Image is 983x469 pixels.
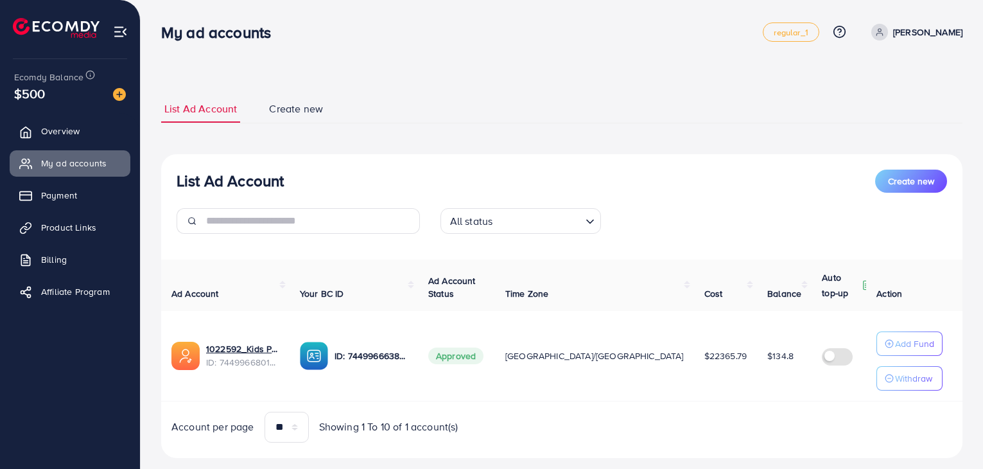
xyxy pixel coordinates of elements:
span: Ecomdy Balance [14,71,83,84]
span: Billing [41,253,67,266]
span: $22365.79 [704,350,747,362]
span: Create new [269,102,323,116]
p: Withdraw [895,371,932,386]
a: Affiliate Program [10,279,130,305]
iframe: Chat [928,411,973,459]
span: Create new [888,175,934,188]
span: regular_1 [774,28,808,37]
h3: My ad accounts [161,23,281,42]
span: Approved [428,348,483,364]
span: ID: 7449966801595088913 [206,356,279,369]
span: $500 [14,84,46,103]
span: All status [448,212,496,231]
button: Create new [875,170,947,193]
a: [PERSON_NAME] [866,24,962,40]
span: Balance [767,287,801,300]
span: Payment [41,189,77,202]
a: regular_1 [763,22,819,42]
img: ic-ba-acc.ded83a64.svg [300,342,328,370]
img: image [113,88,126,101]
p: ID: 7449966638168178689 [335,348,408,364]
a: Billing [10,247,130,272]
span: List Ad Account [164,102,237,116]
span: Time Zone [505,287,548,300]
span: Ad Account Status [428,274,476,300]
a: My ad accounts [10,150,130,176]
a: Overview [10,118,130,144]
span: Cost [704,287,723,300]
img: ic-ads-acc.e4c84228.svg [171,342,200,370]
span: Ad Account [171,287,219,300]
input: Search for option [496,209,580,231]
img: menu [113,24,128,39]
button: Add Fund [876,332,943,356]
span: Showing 1 To 10 of 1 account(s) [319,420,458,434]
a: Payment [10,182,130,208]
img: logo [13,18,100,38]
a: Product Links [10,215,130,240]
span: Affiliate Program [41,285,110,298]
div: Search for option [440,208,601,234]
p: Auto top-up [822,270,859,301]
span: Overview [41,125,80,137]
span: My ad accounts [41,157,107,170]
p: Add Fund [895,336,934,351]
a: 1022592_Kids Plaza_1734580571647 [206,342,279,355]
span: [GEOGRAPHIC_DATA]/[GEOGRAPHIC_DATA] [505,350,684,362]
h3: List Ad Account [177,172,284,190]
span: $134.8 [767,350,794,362]
span: Your BC ID [300,287,344,300]
span: Action [876,287,902,300]
p: [PERSON_NAME] [893,24,962,40]
span: Product Links [41,221,96,234]
button: Withdraw [876,366,943,391]
span: Account per page [171,420,254,434]
div: <span class='underline'>1022592_Kids Plaza_1734580571647</span></br>7449966801595088913 [206,342,279,369]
